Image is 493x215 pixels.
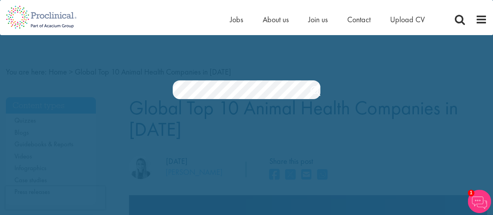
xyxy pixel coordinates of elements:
[230,14,243,25] a: Jobs
[390,14,425,25] a: Upload CV
[263,14,289,25] a: About us
[347,14,371,25] a: Contact
[468,190,474,196] span: 1
[308,14,328,25] a: Join us
[468,190,491,213] img: Chatbot
[311,84,320,100] a: Job search submit button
